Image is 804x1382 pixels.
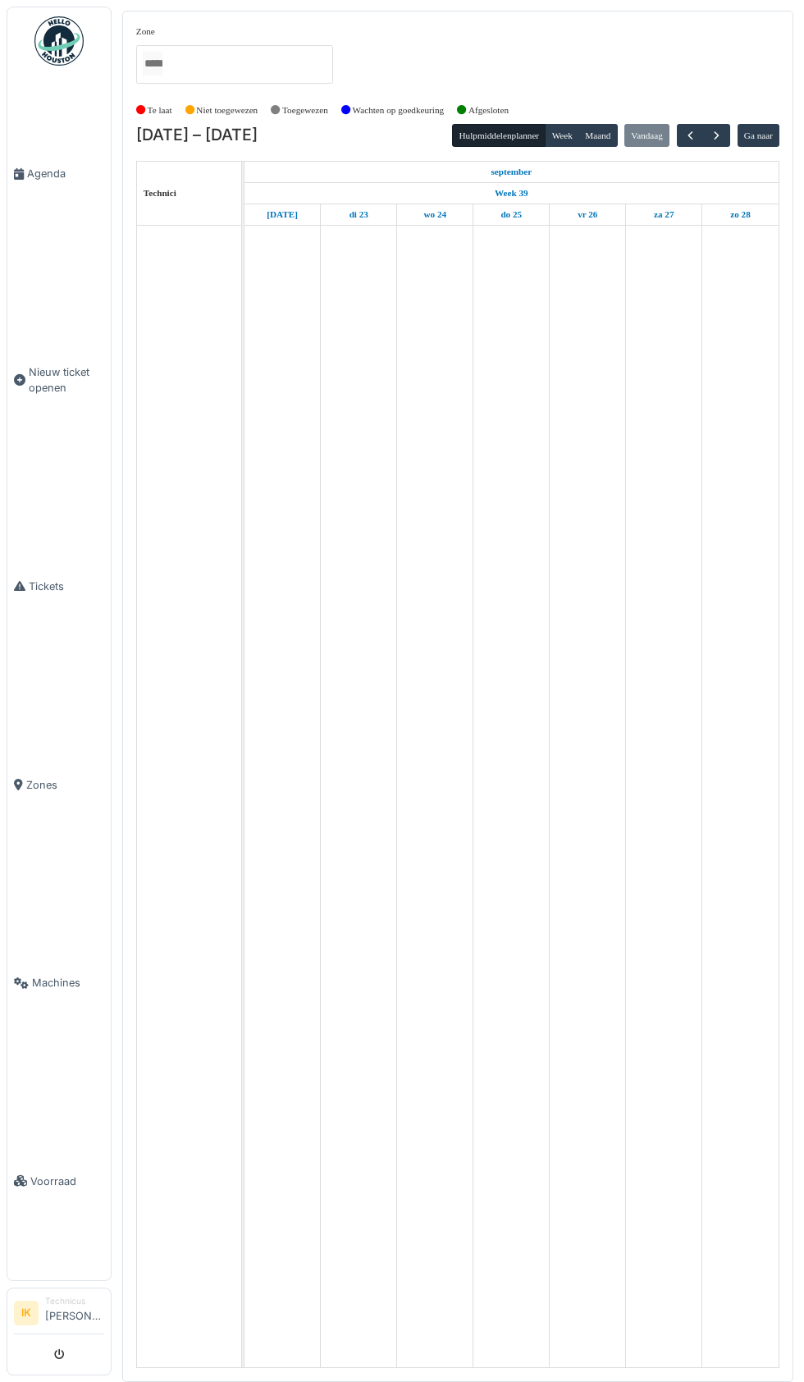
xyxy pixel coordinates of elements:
input: Alles [143,52,162,76]
button: Volgende [703,124,730,148]
a: Machines [7,884,111,1082]
label: Wachten op goedkeuring [353,103,445,117]
label: Afgesloten [468,103,509,117]
span: Nieuw ticket openen [29,364,104,396]
button: Week [545,124,579,147]
button: Hulpmiddelenplanner [452,124,546,147]
span: Technici [144,188,176,198]
a: Zones [7,685,111,884]
a: 22 september 2025 [263,204,302,225]
a: Tickets [7,487,111,686]
a: Nieuw ticket openen [7,273,111,487]
a: 27 september 2025 [650,204,678,225]
button: Ga naar [738,124,780,147]
a: IK Technicus[PERSON_NAME] [14,1295,104,1334]
img: Badge_color-CXgf-gQk.svg [34,16,84,66]
div: Technicus [45,1295,104,1307]
a: Agenda [7,75,111,273]
li: IK [14,1301,39,1325]
span: Machines [32,975,104,991]
label: Toegewezen [282,103,328,117]
a: 26 september 2025 [573,204,601,225]
button: Maand [578,124,618,147]
label: Te laat [148,103,172,117]
a: 25 september 2025 [496,204,526,225]
button: Vorige [677,124,704,148]
a: Week 39 [491,183,532,204]
span: Agenda [27,166,104,181]
a: 22 september 2025 [487,162,536,182]
a: 28 september 2025 [726,204,755,225]
span: Voorraad [30,1174,104,1189]
li: [PERSON_NAME] [45,1295,104,1330]
a: Voorraad [7,1082,111,1281]
button: Vandaag [624,124,669,147]
label: Zone [136,25,155,39]
span: Zones [26,777,104,793]
h2: [DATE] – [DATE] [136,126,258,145]
label: Niet toegewezen [196,103,258,117]
a: 23 september 2025 [345,204,372,225]
a: 24 september 2025 [419,204,450,225]
span: Tickets [29,579,104,594]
